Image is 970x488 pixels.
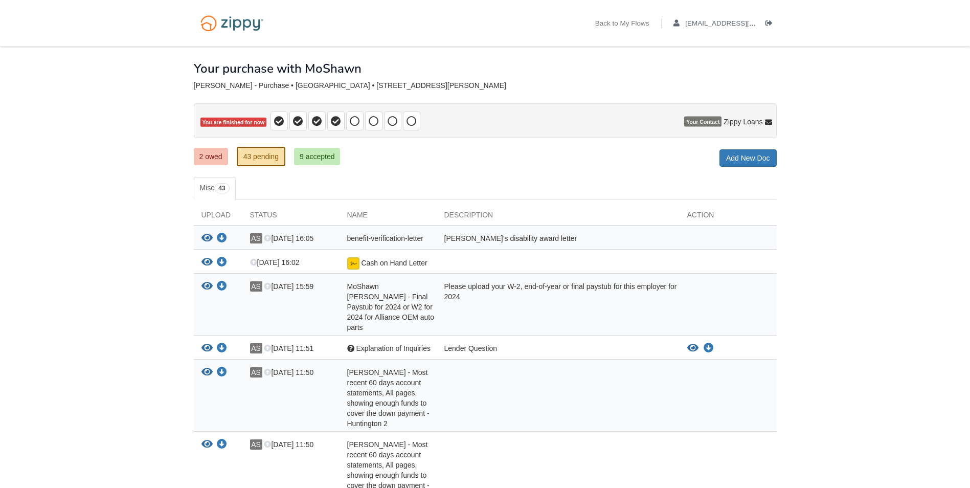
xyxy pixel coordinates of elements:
[194,62,362,75] h1: Your purchase with MoShawn
[201,343,213,354] button: View Explanation of Inquiries
[201,281,213,292] button: View MoShawn Kirkland - Final Paystub for 2024 or W2 for 2024 for Alliance OEM auto parts
[719,149,777,167] a: Add New Doc
[361,259,427,267] span: Cash on Hand Letter
[250,367,262,378] span: AS
[264,282,313,291] span: [DATE] 15:59
[437,233,680,247] div: [PERSON_NAME]’s disability award letter
[437,210,680,225] div: Description
[217,259,227,267] a: Download Cash on Hand Letter
[437,281,680,332] div: Please upload your W-2, end-of-year or final paystub for this employer for 2024
[347,282,434,331] span: MoShawn [PERSON_NAME] - Final Paystub for 2024 or W2 for 2024 for Alliance OEM auto parts
[201,439,213,450] button: View Angela Spencer - Most recent 60 days account statements, All pages, showing enough funds to ...
[201,367,213,378] button: View Angela Spencer - Most recent 60 days account statements, All pages, showing enough funds to ...
[250,258,300,267] span: [DATE] 16:02
[237,147,285,166] a: 43 pending
[194,10,270,36] img: Logo
[724,117,762,127] span: Zippy Loans
[356,344,431,352] span: Explanation of Inquiries
[217,369,227,377] a: Download Angela Spencer - Most recent 60 days account statements, All pages, showing enough funds...
[217,283,227,291] a: Download MoShawn Kirkland - Final Paystub for 2024 or W2 for 2024 for Alliance OEM auto parts
[347,234,423,242] span: benefit-verification-letter
[264,440,313,449] span: [DATE] 11:50
[194,81,777,90] div: [PERSON_NAME] - Purchase • [GEOGRAPHIC_DATA] • [STREET_ADDRESS][PERSON_NAME]
[684,117,721,127] span: Your Contact
[264,368,313,376] span: [DATE] 11:50
[250,233,262,243] span: AS
[595,19,649,30] a: Back to My Flows
[347,257,359,270] img: Document fully signed
[194,148,228,165] a: 2 owed
[217,345,227,353] a: Download Explanation of Inquiries
[201,257,213,268] button: View Cash on Hand Letter
[673,19,803,30] a: edit profile
[264,234,313,242] span: [DATE] 16:05
[250,343,262,353] span: AS
[214,183,229,193] span: 43
[294,148,341,165] a: 9 accepted
[437,343,680,357] div: Lender Question
[704,344,714,352] a: Download Explanation of Inquiries
[242,210,340,225] div: Status
[347,368,430,428] span: [PERSON_NAME] - Most recent 60 days account statements, All pages, showing enough funds to cover ...
[250,439,262,450] span: AS
[194,177,236,199] a: Misc
[200,118,267,127] span: You are finished for now
[680,210,777,225] div: Action
[765,19,777,30] a: Log out
[340,210,437,225] div: Name
[687,343,698,353] button: View Explanation of Inquiries
[217,235,227,243] a: Download benefit-verification-letter
[194,210,242,225] div: Upload
[217,441,227,449] a: Download Angela Spencer - Most recent 60 days account statements, All pages, showing enough funds...
[685,19,802,27] span: angelaspencer4@gmail.com
[250,281,262,292] span: AS
[201,233,213,244] button: View benefit-verification-letter
[264,344,313,352] span: [DATE] 11:51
